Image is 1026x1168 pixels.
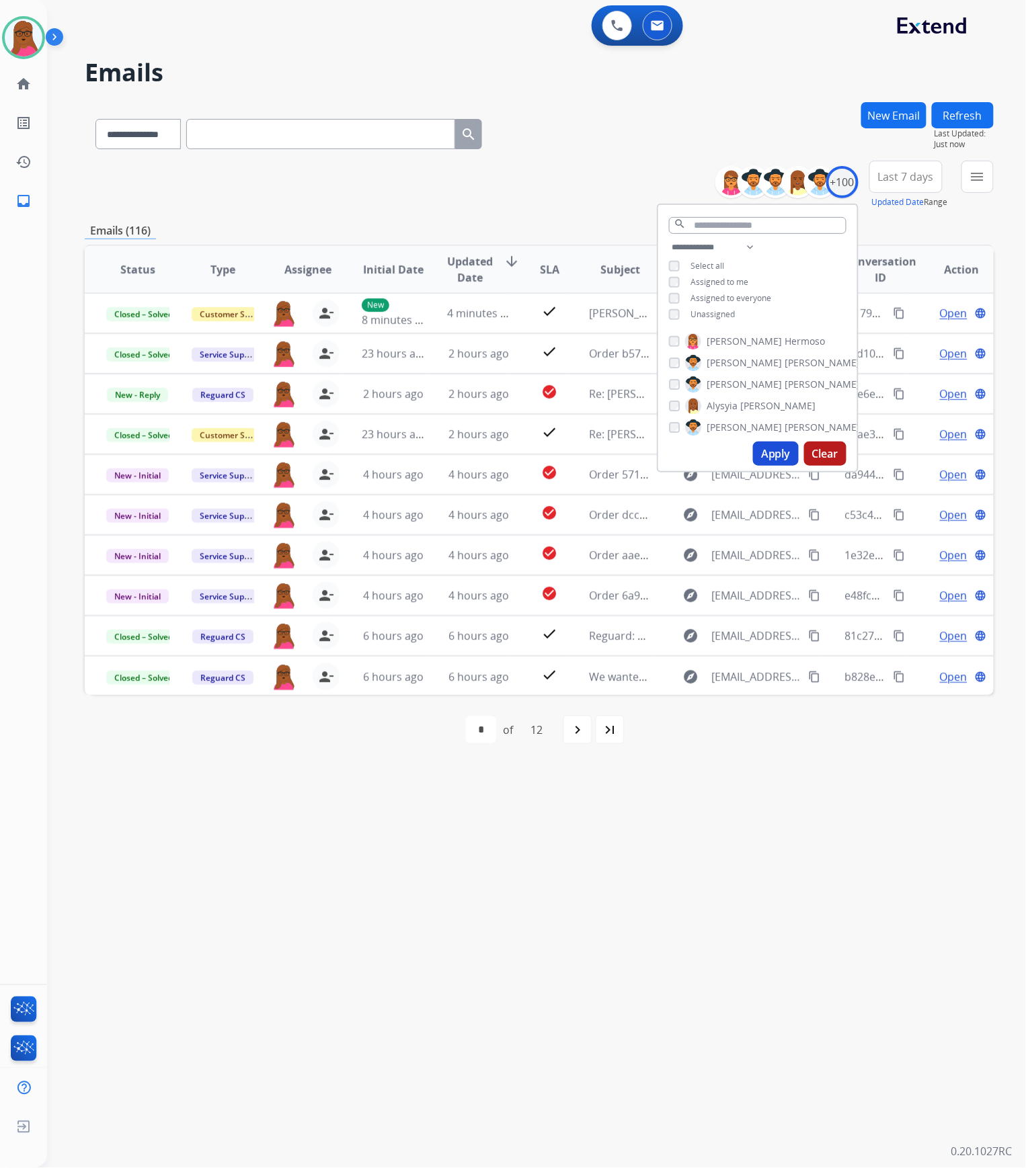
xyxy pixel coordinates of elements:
[808,589,820,601] mat-icon: content_copy
[541,303,557,319] mat-icon: check
[970,169,986,185] mat-icon: menu
[271,582,297,609] img: agent-avatar
[541,626,557,642] mat-icon: check
[541,585,557,601] mat-icon: check_circle
[932,102,994,128] button: Refresh
[894,589,906,601] mat-icon: content_copy
[682,628,699,644] mat-icon: explore
[192,428,279,442] span: Customer Support
[318,305,334,321] mat-icon: person_remove
[363,669,424,684] span: 6 hours ago
[106,468,169,483] span: New - Initial
[85,59,994,86] h2: Emails
[192,671,253,685] span: Reguard CS
[589,507,826,522] span: Order dcc09b52-7a3d-4ca8-b418-2c70f1693994
[589,386,721,401] span: Re: [PERSON_NAME] Claim
[785,378,860,391] span: [PERSON_NAME]
[589,346,824,361] span: Order b5795b63-f3ed-4f9c-87e0-4007669eca16
[589,467,828,482] span: Order 5717a3ac-81a1-4067-a36d-ee058cc6da66
[448,467,509,482] span: 4 hours ago
[975,589,987,601] mat-icon: language
[448,588,509,603] span: 4 hours ago
[192,347,268,362] span: Service Support
[540,261,559,278] span: SLA
[869,161,943,193] button: Last 7 days
[935,128,994,139] span: Last Updated:
[975,671,987,683] mat-icon: language
[707,421,782,434] span: [PERSON_NAME]
[541,424,557,440] mat-icon: check
[271,501,297,528] img: agent-avatar
[192,509,268,523] span: Service Support
[808,671,820,683] mat-icon: content_copy
[448,427,509,442] span: 2 hours ago
[690,260,724,272] span: Select all
[106,509,169,523] span: New - Initial
[461,126,477,142] mat-icon: search
[15,193,32,209] mat-icon: inbox
[362,427,428,442] span: 23 hours ago
[940,669,968,685] span: Open
[363,548,424,562] span: 4 hours ago
[707,378,782,391] span: [PERSON_NAME]
[448,548,509,562] span: 4 hours ago
[448,669,509,684] span: 6 hours ago
[271,340,297,367] img: agent-avatar
[878,174,934,179] span: Last 7 days
[894,428,906,440] mat-icon: content_copy
[785,356,860,370] span: [PERSON_NAME]
[975,630,987,642] mat-icon: language
[861,102,926,128] button: New Email
[712,466,801,483] span: [EMAIL_ADDRESS][DOMAIN_NAME]
[318,507,334,523] mat-icon: person_remove
[808,630,820,642] mat-icon: content_copy
[107,388,168,402] span: New - Reply
[844,253,916,286] span: Conversation ID
[318,426,334,442] mat-icon: person_remove
[940,628,968,644] span: Open
[363,386,424,401] span: 2 hours ago
[589,548,822,562] span: Order aae3b8f0-c770-4a64-bf93-0e000af52148
[520,716,553,743] div: 12
[363,507,424,522] span: 4 hours ago
[682,547,699,563] mat-icon: explore
[690,292,771,304] span: Assigned to everyone
[940,345,968,362] span: Open
[894,509,906,521] mat-icon: content_copy
[362,298,389,312] p: New
[271,622,297,649] img: agent-avatar
[707,356,782,370] span: [PERSON_NAME]
[940,507,968,523] span: Open
[362,312,434,327] span: 8 minutes ago
[363,588,424,603] span: 4 hours ago
[271,542,297,569] img: agent-avatar
[808,549,820,561] mat-icon: content_copy
[271,461,297,488] img: agent-avatar
[448,507,509,522] span: 4 hours ago
[808,468,820,481] mat-icon: content_copy
[106,549,169,563] span: New - Initial
[318,386,334,402] mat-icon: person_remove
[318,547,334,563] mat-icon: person_remove
[106,428,181,442] span: Closed – Solved
[808,509,820,521] mat-icon: content_copy
[894,630,906,642] mat-icon: content_copy
[569,722,586,738] mat-icon: navigate_next
[106,589,169,603] span: New - Initial
[975,347,987,360] mat-icon: language
[318,628,334,644] mat-icon: person_remove
[682,507,699,523] mat-icon: explore
[589,669,787,684] span: We wanted to provide a recent update!
[690,308,735,320] span: Unassigned
[541,505,557,521] mat-icon: check_circle
[503,722,513,738] div: of
[15,76,32,92] mat-icon: home
[940,426,968,442] span: Open
[601,261,641,278] span: Subject
[975,509,987,521] mat-icon: language
[192,388,253,402] span: Reguard CS
[192,307,279,321] span: Customer Support
[106,630,181,644] span: Closed – Solved
[541,384,557,400] mat-icon: check_circle
[271,421,297,448] img: agent-avatar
